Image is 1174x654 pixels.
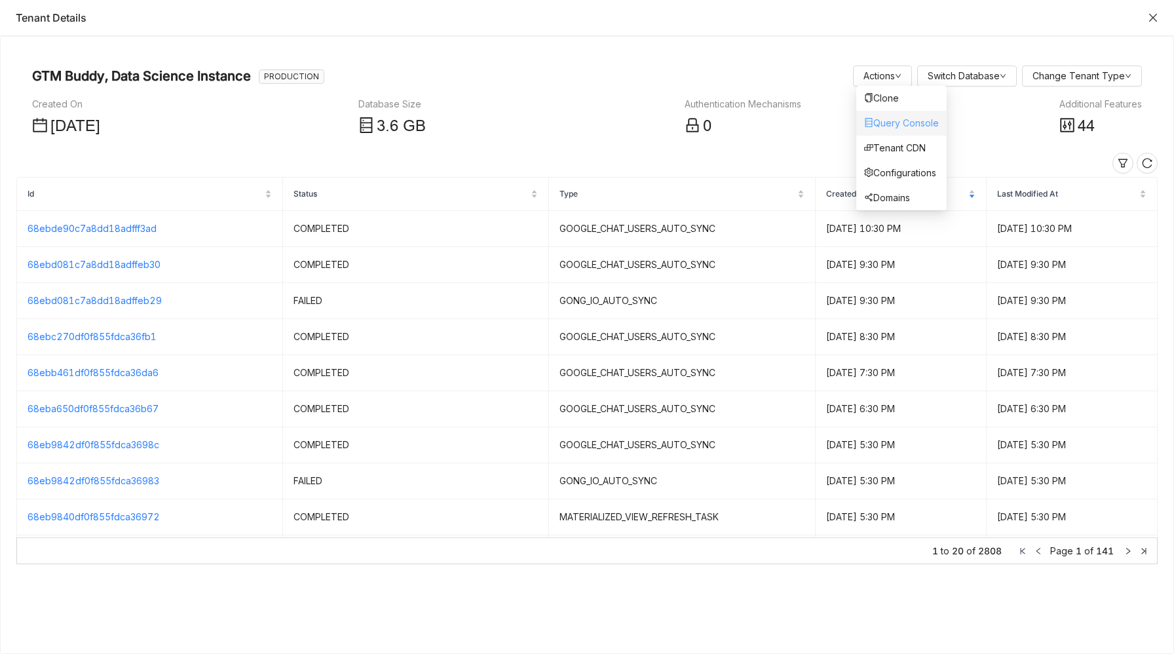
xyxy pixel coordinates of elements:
[549,355,815,391] td: GOOGLE_CHAT_USERS_AUTO_SYNC
[987,247,1158,283] td: [DATE] 9:30 PM
[816,463,987,499] td: [DATE] 5:30 PM
[28,223,157,234] a: 68ebde90c7a8dd18adfff3ad
[283,355,549,391] td: COMPLETED
[685,97,801,111] div: Authentication Mechanisms
[283,427,549,463] td: COMPLETED
[549,535,815,571] td: GOOGLE_CHAT_USERS_AUTO_SYNC
[987,211,1158,247] td: [DATE] 10:30 PM
[864,117,939,128] a: Query Console
[816,283,987,319] td: [DATE] 9:30 PM
[703,117,711,135] span: 0
[1084,545,1093,556] span: of
[864,142,926,153] a: Tenant CDN
[987,319,1158,355] td: [DATE] 8:30 PM
[1022,66,1142,87] button: Change Tenant Type
[28,367,159,378] a: 68ebb461df0f855fdca36da6
[259,69,324,84] nz-tag: PRODUCTION
[549,211,815,247] td: GOOGLE_CHAT_USERS_AUTO_SYNC
[377,117,385,135] span: 3
[816,427,987,463] td: [DATE] 5:30 PM
[987,463,1158,499] td: [DATE] 5:30 PM
[549,283,815,319] td: GONG_IO_AUTO_SYNC
[28,295,162,306] a: 68ebd081c7a8dd18adffeb29
[28,439,159,450] a: 68eb9842df0f855fdca3698c
[1148,12,1158,23] button: Close
[952,544,964,558] span: 20
[816,247,987,283] td: [DATE] 9:30 PM
[978,544,1002,558] span: 2808
[932,544,938,558] span: 1
[549,463,815,499] td: GONG_IO_AUTO_SYNC
[283,211,549,247] td: COMPLETED
[864,167,936,178] a: Configurations
[987,499,1158,535] td: [DATE] 5:30 PM
[28,259,161,270] a: 68ebd081c7a8dd18adffeb30
[32,66,251,87] nz-page-header-title: GTM Buddy, Data Science Instance
[16,10,1141,25] div: Tenant Details
[549,499,815,535] td: MATERIALIZED_VIEW_REFRESH_TASK
[987,355,1158,391] td: [DATE] 7:30 PM
[987,535,1158,571] td: [DATE] 4:30 PM
[928,70,1006,81] a: Switch Database
[1050,545,1073,556] span: Page
[987,427,1158,463] td: [DATE] 5:30 PM
[283,319,549,355] td: COMPLETED
[32,97,100,111] div: Created On
[1059,97,1142,111] div: Additional Features
[549,391,815,427] td: GOOGLE_CHAT_USERS_AUTO_SYNC
[863,70,901,81] a: Actions
[816,535,987,571] td: [DATE] 4:30 PM
[549,319,815,355] td: GOOGLE_CHAT_USERS_AUTO_SYNC
[966,544,975,558] span: of
[816,499,987,535] td: [DATE] 5:30 PM
[283,499,549,535] td: COMPLETED
[385,117,426,135] span: .6 GB
[1032,70,1131,81] a: Change Tenant Type
[28,511,160,522] a: 68eb9840df0f855fdca36972
[28,331,157,342] a: 68ebc270df0f855fdca36fb1
[283,535,549,571] td: COMPLETED
[549,427,815,463] td: GOOGLE_CHAT_USERS_AUTO_SYNC
[283,283,549,319] td: FAILED
[864,192,910,203] a: Domains
[358,97,426,111] div: Database Size
[853,66,912,87] button: Actions
[283,247,549,283] td: COMPLETED
[816,211,987,247] td: [DATE] 10:30 PM
[28,475,159,486] a: 68eb9842df0f855fdca36983
[987,283,1158,319] td: [DATE] 9:30 PM
[1096,545,1114,556] span: 141
[1076,545,1082,556] span: 1
[549,247,815,283] td: GOOGLE_CHAT_USERS_AUTO_SYNC
[816,319,987,355] td: [DATE] 8:30 PM
[283,463,549,499] td: FAILED
[816,391,987,427] td: [DATE] 6:30 PM
[941,544,949,558] span: to
[987,391,1158,427] td: [DATE] 6:30 PM
[1078,117,1095,135] span: 44
[50,117,100,135] span: [DATE]
[28,403,159,414] a: 68eba650df0f855fdca36b67
[864,92,899,104] a: Clone
[283,391,549,427] td: COMPLETED
[816,355,987,391] td: [DATE] 7:30 PM
[917,66,1017,87] button: Switch Database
